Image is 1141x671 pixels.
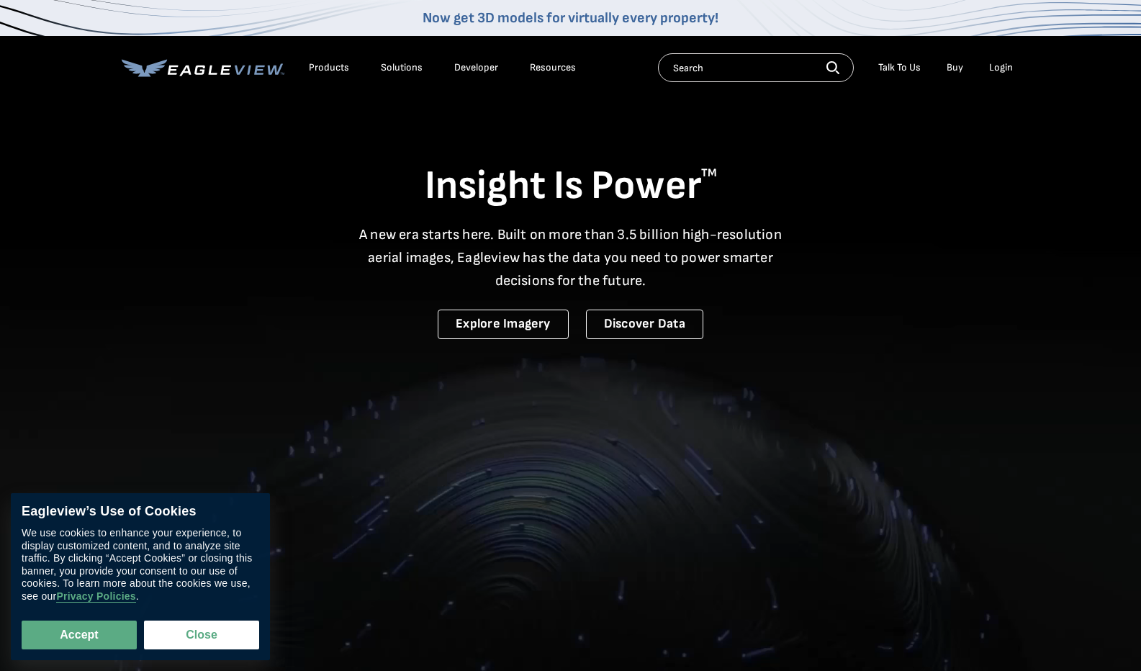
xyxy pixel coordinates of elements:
[381,61,423,74] div: Solutions
[22,504,259,520] div: Eagleview’s Use of Cookies
[989,61,1013,74] div: Login
[878,61,921,74] div: Talk To Us
[22,527,259,603] div: We use cookies to enhance your experience, to display customized content, and to analyze site tra...
[351,223,791,292] p: A new era starts here. Built on more than 3.5 billion high-resolution aerial images, Eagleview ha...
[947,61,963,74] a: Buy
[438,310,569,339] a: Explore Imagery
[530,61,576,74] div: Resources
[586,310,703,339] a: Discover Data
[701,166,717,180] sup: TM
[309,61,349,74] div: Products
[22,621,137,649] button: Accept
[423,9,718,27] a: Now get 3D models for virtually every property!
[122,161,1020,212] h1: Insight Is Power
[144,621,259,649] button: Close
[658,53,854,82] input: Search
[454,61,498,74] a: Developer
[56,590,135,603] a: Privacy Policies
